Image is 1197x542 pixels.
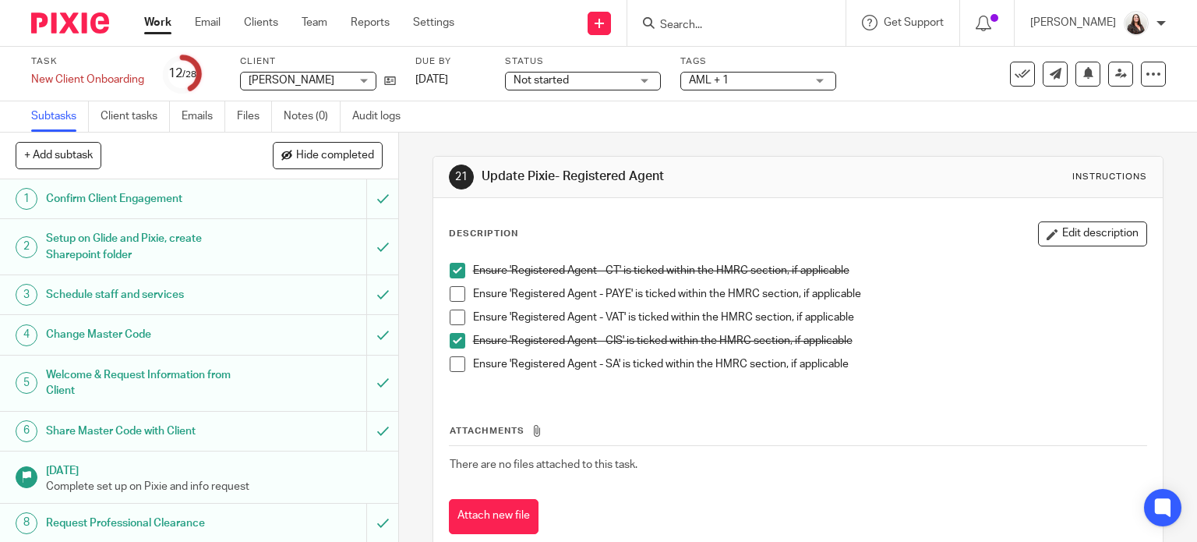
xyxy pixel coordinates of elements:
[16,420,37,442] div: 6
[449,165,474,190] div: 21
[237,101,272,132] a: Files
[46,479,383,494] p: Complete set up on Pixie and info request
[195,15,221,30] a: Email
[31,72,144,87] div: New Client Onboarding
[46,459,383,479] h1: [DATE]
[1072,171,1147,183] div: Instructions
[473,263,1147,278] p: Ensure 'Registered Agent - CT' is ticked within the HMRC section, if applicable
[46,363,249,403] h1: Welcome & Request Information from Client
[16,236,37,258] div: 2
[505,55,661,68] label: Status
[168,65,196,83] div: 12
[302,15,327,30] a: Team
[352,101,412,132] a: Audit logs
[16,512,37,534] div: 8
[449,228,518,240] p: Description
[182,70,196,79] small: /28
[473,310,1147,325] p: Ensure 'Registered Agent - VAT' is ticked within the HMRC section, if applicable
[240,55,396,68] label: Client
[473,356,1147,372] p: Ensure 'Registered Agent - SA' is ticked within the HMRC section, if applicable
[1124,11,1149,36] img: 2022.jpg
[31,101,89,132] a: Subtasks
[415,74,448,85] span: [DATE]
[450,459,637,470] span: There are no files attached to this task.
[16,142,101,168] button: + Add subtask
[680,55,836,68] label: Tags
[101,101,170,132] a: Client tasks
[31,55,144,68] label: Task
[449,499,538,534] button: Attach new file
[884,17,944,28] span: Get Support
[16,372,37,394] div: 5
[415,55,486,68] label: Due by
[689,75,729,86] span: AML + 1
[16,284,37,306] div: 3
[473,286,1147,302] p: Ensure 'Registered Agent - PAYE' is ticked within the HMRC section, if applicable
[46,323,249,346] h1: Change Master Code
[296,150,374,162] span: Hide completed
[16,324,37,346] div: 4
[16,188,37,210] div: 1
[351,15,390,30] a: Reports
[31,12,109,34] img: Pixie
[413,15,454,30] a: Settings
[1030,15,1116,30] p: [PERSON_NAME]
[284,101,341,132] a: Notes (0)
[46,512,249,535] h1: Request Professional Clearance
[144,15,171,30] a: Work
[244,15,278,30] a: Clients
[46,283,249,306] h1: Schedule staff and services
[46,187,249,211] h1: Confirm Client Engagement
[659,19,799,33] input: Search
[482,168,831,185] h1: Update Pixie- Registered Agent
[273,142,383,168] button: Hide completed
[514,75,569,86] span: Not started
[1038,221,1147,246] button: Edit description
[182,101,225,132] a: Emails
[46,420,249,443] h1: Share Master Code with Client
[473,333,1147,349] p: Ensure 'Registered Agent - CIS' is ticked within the HMRC section, if applicable
[450,427,524,435] span: Attachments
[249,75,334,86] span: [PERSON_NAME]
[46,227,249,267] h1: Setup on Glide and Pixie, create Sharepoint folder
